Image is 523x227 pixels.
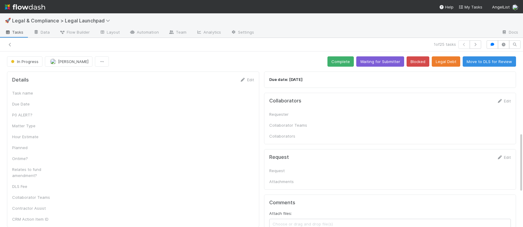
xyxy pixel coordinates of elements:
span: [PERSON_NAME] [58,59,89,64]
span: My Tasks [458,5,482,9]
span: Flow Builder [59,29,90,35]
button: In Progress [7,56,42,67]
div: Relates to fund amendment? [12,166,58,179]
div: P0 ALERT? [12,112,58,118]
div: Matter Type [12,123,58,129]
h5: Collaborators [269,98,301,104]
div: Collaborators [269,133,315,139]
div: Task name [12,90,58,96]
div: Contractor Assist [12,205,58,211]
div: Due Date [12,101,58,107]
img: avatar_b5be9b1b-4537-4870-b8e7-50cc2287641b.png [512,4,518,10]
h5: Comments [269,200,511,206]
div: DLS Fee [12,183,58,189]
label: Attach files: [269,210,292,216]
button: Complete [327,56,354,67]
div: Collaborator Teams [12,194,58,200]
strong: Due date: [DATE] [269,77,303,82]
a: Flow Builder [55,28,95,38]
div: Planned [12,145,58,151]
a: Team [164,28,191,38]
span: 1 of 25 tasks [434,41,456,47]
div: Collaborator Teams [269,122,315,128]
div: CRM Action Item ID [12,216,58,222]
button: [PERSON_NAME] [45,56,92,67]
a: Docs [497,28,523,38]
div: Request [269,168,315,174]
a: My Tasks [458,4,482,10]
span: Tasks [5,29,24,35]
button: Blocked [407,56,429,67]
a: Settings [226,28,259,38]
a: Data [28,28,55,38]
img: logo-inverted-e16ddd16eac7371096b0.svg [5,2,45,12]
a: Layout [95,28,125,38]
button: Waiting for Submitter [356,56,404,67]
div: Requester [269,111,315,117]
div: Ontime? [12,155,58,162]
h5: Details [12,77,29,83]
span: 🚀 [5,18,11,23]
a: Edit [497,155,511,160]
button: Legal Debt [432,56,460,67]
a: Edit [240,77,254,82]
button: Move to DLS for Review [463,56,516,67]
div: Attachments [269,179,315,185]
div: Hour Estimate [12,134,58,140]
img: avatar_b5be9b1b-4537-4870-b8e7-50cc2287641b.png [50,58,56,65]
span: In Progress [10,59,39,64]
span: Legal & Compliance > Legal Launchpad [12,18,113,24]
a: Analytics [191,28,226,38]
a: Edit [497,98,511,103]
div: Help [439,4,454,10]
h5: Request [269,154,289,160]
a: Automation [125,28,164,38]
span: AngelList [492,5,510,9]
